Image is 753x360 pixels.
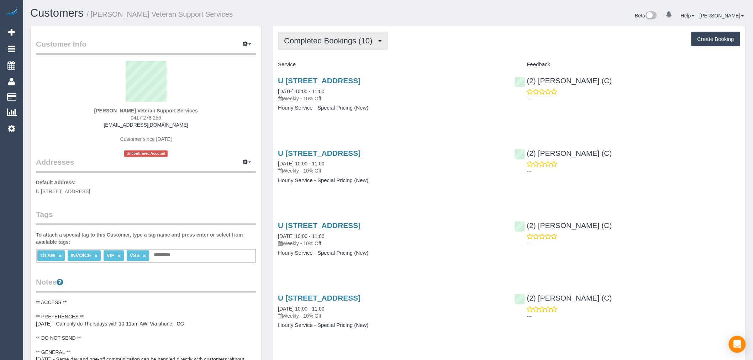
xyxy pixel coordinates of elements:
[117,253,121,259] a: ×
[36,277,256,293] legend: Notes
[278,167,504,174] p: Weekly - 10% Off
[59,253,62,259] a: ×
[527,313,740,320] p: ---
[87,10,233,18] small: / [PERSON_NAME] Veteran Support Services
[515,149,612,157] a: (2) [PERSON_NAME] (C)
[278,312,504,319] p: Weekly - 10% Off
[71,253,91,258] span: INVOICE
[515,62,740,68] h4: Feedback
[278,294,360,302] a: U [STREET_ADDRESS]
[278,62,504,68] h4: Service
[36,209,256,225] legend: Tags
[143,253,146,259] a: ×
[284,36,376,45] span: Completed Bookings (10)
[527,95,740,102] p: ---
[36,179,76,186] label: Default Address:
[515,76,612,85] a: (2) [PERSON_NAME] (C)
[278,322,504,328] h4: Hourly Service - Special Pricing (New)
[130,253,140,258] span: VSS
[681,13,695,18] a: Help
[278,95,504,102] p: Weekly - 10% Off
[635,13,657,18] a: Beta
[645,11,657,21] img: New interface
[4,7,19,17] img: Automaid Logo
[124,150,168,157] span: Unconfirmed Account
[106,253,114,258] span: VIP
[131,115,161,121] span: 0417 278 256
[729,336,746,353] div: Open Intercom Messenger
[278,178,504,184] h4: Hourly Service - Special Pricing (New)
[515,221,612,229] a: (2) [PERSON_NAME] (C)
[94,253,98,259] a: ×
[278,250,504,256] h4: Hourly Service - Special Pricing (New)
[36,39,256,55] legend: Customer Info
[94,108,198,113] strong: [PERSON_NAME] Veteran Support Services
[36,231,256,245] label: To attach a special tag to this Customer, type a tag name and press enter or select from availabl...
[515,294,612,302] a: (2) [PERSON_NAME] (C)
[120,136,172,142] span: Customer since [DATE]
[700,13,744,18] a: [PERSON_NAME]
[278,161,324,166] a: [DATE] 10:00 - 11:00
[278,240,504,247] p: Weekly - 10% Off
[36,189,90,194] span: U [STREET_ADDRESS]
[278,89,324,94] a: [DATE] 10:00 - 11:00
[278,149,360,157] a: U [STREET_ADDRESS]
[30,7,84,19] a: Customers
[278,105,504,111] h4: Hourly Service - Special Pricing (New)
[527,168,740,175] p: ---
[278,221,360,229] a: U [STREET_ADDRESS]
[278,306,324,312] a: [DATE] 10:00 - 11:00
[278,32,388,50] button: Completed Bookings (10)
[104,122,188,128] a: [EMAIL_ADDRESS][DOMAIN_NAME]
[691,32,740,47] button: Create Booking
[527,240,740,247] p: ---
[40,253,55,258] span: 1h AW
[278,233,324,239] a: [DATE] 10:00 - 11:00
[278,76,360,85] a: U [STREET_ADDRESS]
